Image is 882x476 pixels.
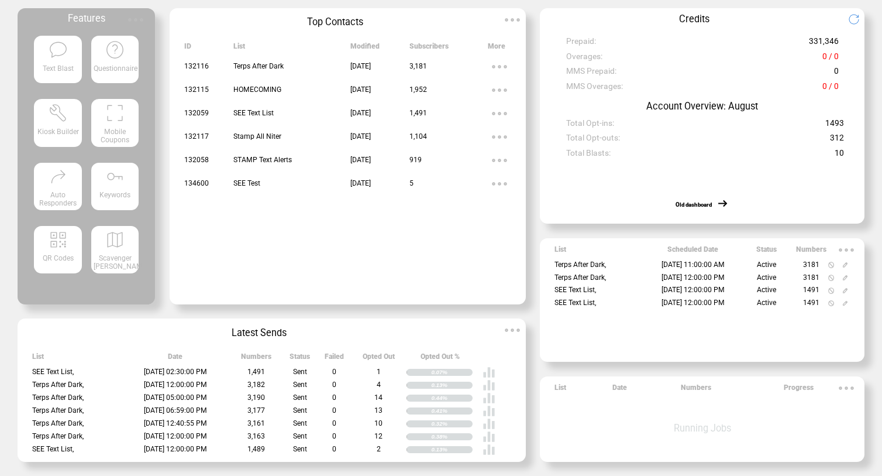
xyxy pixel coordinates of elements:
[247,432,265,440] span: 3,163
[667,245,718,259] span: Scheduled Date
[554,261,606,269] span: Terps After Dark,
[757,273,776,282] span: Active
[350,179,371,187] span: [DATE]
[293,432,307,440] span: Sent
[483,443,495,456] img: poll%20-%20white.svg
[828,275,834,280] img: notallowed.svg
[307,16,363,28] span: Top Contacts
[105,103,125,122] img: coupons.svg
[34,36,81,90] a: Text Blast
[377,368,381,376] span: 1
[332,368,336,376] span: 0
[49,103,68,122] img: tool%201.svg
[803,299,819,307] span: 1491
[184,42,191,56] span: ID
[488,172,511,196] img: ellypsis.svg
[43,64,74,73] span: Text Blast
[822,81,839,96] span: 0 / 0
[409,132,427,141] span: 1,104
[661,261,725,269] span: [DATE] 11:00:00 AM
[835,376,858,400] img: ellypsis.svg
[144,406,207,415] span: [DATE] 06:59:00 PM
[822,52,839,66] span: 0 / 0
[332,406,336,415] span: 0
[409,156,422,164] span: 919
[566,133,620,148] span: Total Opt-outs:
[247,419,265,427] span: 3,161
[144,432,207,440] span: [DATE] 12:00:00 PM
[32,352,44,366] span: List
[848,13,869,25] img: refresh.png
[409,109,427,117] span: 1,491
[91,163,139,217] a: Keywords
[34,163,81,217] a: Auto Responders
[49,167,68,186] img: auto-responders.svg
[68,13,105,24] span: Features
[32,419,84,427] span: Terps After Dark,
[483,417,495,430] img: poll%20-%20white.svg
[43,254,74,262] span: QR Codes
[488,55,511,78] img: ellypsis.svg
[757,299,776,307] span: Active
[332,381,336,389] span: 0
[828,300,834,306] img: notallowed.svg
[842,275,848,280] img: edit.svg
[674,423,731,434] span: Running Jobs
[809,36,839,51] span: 331,346
[835,148,844,163] span: 10
[757,261,776,269] span: Active
[32,368,74,376] span: SEE Text List,
[612,383,627,397] span: Date
[290,352,310,366] span: Status
[332,445,336,453] span: 0
[374,419,383,427] span: 10
[566,118,614,133] span: Total Opt-ins:
[409,62,427,70] span: 3,181
[184,109,209,117] span: 132059
[834,66,839,81] span: 0
[554,273,606,282] span: Terps After Dark,
[144,419,207,427] span: [DATE] 12:40:55 PM
[501,8,524,32] img: ellypsis.svg
[34,99,81,153] a: Kiosk Builder
[332,419,336,427] span: 0
[431,382,472,389] div: 0.13%
[144,445,207,453] span: [DATE] 12:00:00 PM
[293,381,307,389] span: Sent
[144,368,207,376] span: [DATE] 02:30:00 PM
[144,393,207,402] span: [DATE] 05:00:00 PM
[825,118,844,133] span: 1493
[803,261,819,269] span: 3181
[32,445,74,453] span: SEE Text List,
[105,40,125,59] img: questionnaire.svg
[661,273,725,282] span: [DATE] 12:00:00 PM
[681,383,711,397] span: Numbers
[332,432,336,440] span: 0
[233,42,245,56] span: List
[431,395,472,402] div: 0.44%
[32,393,84,402] span: Terps After Dark,
[32,432,84,440] span: Terps After Dark,
[488,102,511,125] img: ellypsis.svg
[233,62,284,70] span: Terps After Dark
[184,132,209,141] span: 132117
[233,85,281,94] span: HOMECOMING
[350,85,371,94] span: [DATE]
[99,191,130,199] span: Keywords
[431,369,472,376] div: 0.07%
[566,66,616,81] span: MMS Prepaid:
[431,420,472,427] div: 0.32%
[835,238,858,262] img: ellypsis.svg
[842,287,848,293] img: edit.svg
[293,419,307,427] span: Sent
[247,406,265,415] span: 3,177
[91,36,139,90] a: Questionnaire
[94,254,149,270] span: Scavenger [PERSON_NAME]
[325,352,344,366] span: Failed
[293,406,307,415] span: Sent
[293,445,307,453] span: Sent
[233,156,292,164] span: STAMP Text Alerts
[105,230,125,249] img: scavenger.svg
[566,36,596,51] span: Prepaid:
[646,101,758,112] span: Account Overview: August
